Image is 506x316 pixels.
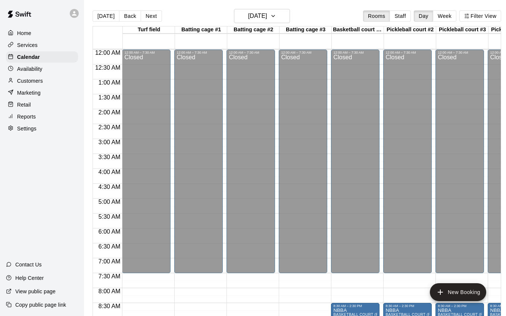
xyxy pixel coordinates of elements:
[97,94,122,101] span: 1:30 AM
[124,51,168,54] div: 12:00 AM – 7:30 AM
[97,214,122,220] span: 5:30 AM
[119,10,141,22] button: Back
[6,51,78,63] a: Calendar
[97,243,122,250] span: 6:30 AM
[234,9,290,23] button: [DATE]
[227,50,275,273] div: 12:00 AM – 7:30 AM: Closed
[6,111,78,122] a: Reports
[17,89,41,97] p: Marketing
[6,39,78,51] a: Services
[17,77,43,85] p: Customers
[97,109,122,116] span: 2:00 AM
[17,53,40,61] p: Calendar
[97,184,122,190] span: 4:30 AM
[17,29,31,37] p: Home
[281,51,325,54] div: 12:00 AM – 7:30 AM
[6,123,78,134] a: Settings
[6,99,78,110] a: Retail
[438,51,482,54] div: 12:00 AM – 7:30 AM
[248,11,267,21] h6: [DATE]
[279,50,327,273] div: 12:00 AM – 7:30 AM: Closed
[435,50,484,273] div: 12:00 AM – 7:30 AM: Closed
[333,54,377,276] div: Closed
[177,54,221,276] div: Closed
[93,10,119,22] button: [DATE]
[333,304,377,308] div: 8:30 AM – 2:30 PM
[123,26,175,34] div: Turf field
[281,54,325,276] div: Closed
[229,51,273,54] div: 12:00 AM – 7:30 AM
[17,65,43,73] p: Availability
[433,10,456,22] button: Week
[17,101,31,108] p: Retail
[97,273,122,279] span: 7:30 AM
[385,54,430,276] div: Closed
[124,54,168,276] div: Closed
[15,261,42,268] p: Contact Us
[97,303,122,309] span: 8:30 AM
[438,304,482,308] div: 8:30 AM – 2:30 PM
[97,139,122,145] span: 3:00 AM
[385,51,430,54] div: 12:00 AM – 7:30 AM
[227,26,279,34] div: Batting cage #2
[459,10,501,22] button: Filter View
[6,63,78,75] a: Availability
[331,50,379,273] div: 12:00 AM – 7:30 AM: Closed
[97,154,122,160] span: 3:30 AM
[122,50,171,273] div: 12:00 AM – 7:30 AM: Closed
[17,125,37,132] p: Settings
[279,26,332,34] div: Batting cage #3
[175,26,227,34] div: Batting cage #1
[430,283,486,301] button: add
[97,288,122,294] span: 8:00 AM
[384,26,436,34] div: Pickleball court #2
[97,228,122,235] span: 6:00 AM
[6,87,78,98] a: Marketing
[17,113,36,120] p: Reports
[6,75,78,86] a: Customers
[332,26,384,34] div: Basketball court (full)
[17,41,38,49] p: Services
[93,50,122,56] span: 12:00 AM
[97,258,122,265] span: 7:00 AM
[97,79,122,86] span: 1:00 AM
[363,10,390,22] button: Rooms
[6,28,78,39] a: Home
[97,124,122,130] span: 2:30 AM
[390,10,411,22] button: Staff
[229,54,273,276] div: Closed
[436,26,488,34] div: Pickleball court #3
[97,169,122,175] span: 4:00 AM
[438,54,482,276] div: Closed
[333,51,377,54] div: 12:00 AM – 7:30 AM
[97,199,122,205] span: 5:00 AM
[177,51,221,54] div: 12:00 AM – 7:30 AM
[15,274,44,282] p: Help Center
[141,10,162,22] button: Next
[414,10,433,22] button: Day
[383,50,432,273] div: 12:00 AM – 7:30 AM: Closed
[385,304,430,308] div: 8:30 AM – 2:30 PM
[93,64,122,71] span: 12:30 AM
[15,288,56,295] p: View public page
[174,50,223,273] div: 12:00 AM – 7:30 AM: Closed
[15,301,66,309] p: Copy public page link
